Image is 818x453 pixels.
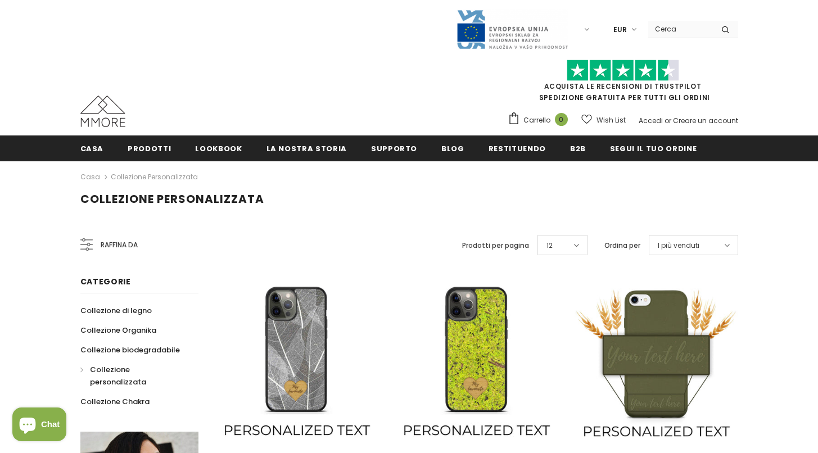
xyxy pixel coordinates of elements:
a: Casa [80,135,104,161]
span: Casa [80,143,104,154]
span: Categorie [80,276,131,287]
a: Accedi [639,116,663,125]
span: Collezione Organika [80,325,156,336]
a: Acquista le recensioni di TrustPilot [544,81,702,91]
span: Prodotti [128,143,171,154]
img: Fidati di Pilot Stars [567,60,679,81]
a: Collezione Chakra [80,392,150,411]
input: Search Site [648,21,713,37]
span: Collezione Chakra [80,396,150,407]
label: Ordina per [604,240,640,251]
span: B2B [570,143,586,154]
a: Wish List [581,110,626,130]
span: Raffina da [101,239,138,251]
span: Carrello [523,115,550,126]
span: Restituendo [489,143,546,154]
span: Collezione biodegradabile [80,345,180,355]
img: Casi MMORE [80,96,125,127]
img: Javni Razpis [456,9,568,50]
span: supporto [371,143,417,154]
a: supporto [371,135,417,161]
span: Collezione personalizzata [80,191,264,207]
a: Javni Razpis [456,24,568,34]
inbox-online-store-chat: Shopify online store chat [9,407,70,444]
a: Collezione personalizzata [80,360,186,392]
a: Collezione biodegradabile [80,340,180,360]
a: Carrello 0 [508,112,573,129]
a: Collezione di legno [80,301,152,320]
span: or [665,116,671,125]
a: Creare un account [673,116,738,125]
a: Prodotti [128,135,171,161]
span: I più venduti [658,240,699,251]
a: Blog [441,135,464,161]
span: Lookbook [195,143,242,154]
a: B2B [570,135,586,161]
span: Segui il tuo ordine [610,143,697,154]
span: Blog [441,143,464,154]
a: Lookbook [195,135,242,161]
span: La nostra storia [266,143,347,154]
span: Collezione personalizzata [90,364,146,387]
a: Casa [80,170,100,184]
span: 0 [555,113,568,126]
span: Collezione di legno [80,305,152,316]
a: Collezione Organika [80,320,156,340]
a: Restituendo [489,135,546,161]
a: La nostra storia [266,135,347,161]
span: 12 [546,240,553,251]
span: Wish List [596,115,626,126]
a: Segui il tuo ordine [610,135,697,161]
span: SPEDIZIONE GRATUITA PER TUTTI GLI ORDINI [508,65,738,102]
span: EUR [613,24,627,35]
a: Collezione personalizzata [111,172,198,182]
label: Prodotti per pagina [462,240,529,251]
